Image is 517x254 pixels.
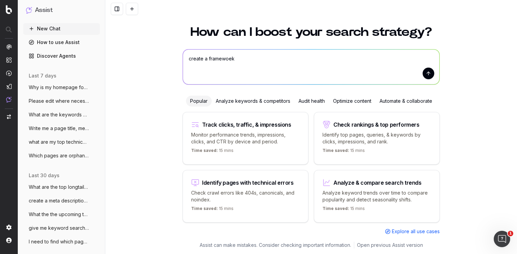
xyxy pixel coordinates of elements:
[375,96,436,107] div: Automate & collaborate
[29,111,89,118] span: What are the keywords we are found for b
[6,57,12,63] img: Intelligence
[6,225,12,230] img: Setting
[23,137,100,147] button: what are my top technical seo issues
[23,195,100,206] button: create a meta description fro 11.11 sale
[322,189,431,203] p: Analyze keyword trends over time to compare popularity and detect seasonality shifts.
[23,236,100,247] button: I need to find which pages are linking t
[6,97,12,102] img: Assist
[191,189,300,203] p: Check crawl errors like 404s, canonicals, and noindex.
[23,123,100,134] button: Write me a page title, meta description
[202,122,291,127] div: Track clicks, traffic, & impressions
[183,26,440,38] h1: How can I boost your search strategy?
[29,152,89,159] span: Which pages are orphan pages?
[494,231,510,247] iframe: Intercom live chat
[29,172,59,179] span: last 30 days
[29,98,89,104] span: Please edit where necessary the page tit
[392,228,440,235] span: Explore all use cases
[322,206,349,211] span: Time saved:
[191,206,218,211] span: Time saved:
[294,96,329,107] div: Audit health
[23,150,100,161] button: Which pages are orphan pages?
[29,225,89,231] span: give me keyword search volume on king be
[6,84,12,89] img: Studio
[333,122,420,127] div: Check rankings & top performers
[7,114,11,119] img: Switch project
[35,5,53,15] h1: Assist
[26,5,97,15] button: Assist
[29,238,89,245] span: I need to find which pages are linking t
[322,148,365,156] p: 15 mins
[29,211,89,218] span: What the the upcoming trending keywords
[322,131,431,145] p: Identify top pages, queries, & keywords by clicks, impressions, and rank.
[357,242,423,249] a: Open previous Assist version
[191,148,218,153] span: Time saved:
[23,209,100,220] button: What the the upcoming trending keywords
[23,96,100,107] button: Please edit where necessary the page tit
[23,23,100,34] button: New Chat
[23,37,100,48] a: How to use Assist
[191,148,234,156] p: 15 mins
[29,139,89,145] span: what are my top technical seo issues
[329,96,375,107] div: Optimize content
[6,5,12,14] img: Botify logo
[6,238,12,243] img: My account
[23,182,100,193] button: What are the top longtail transaction ke
[186,96,212,107] div: Popular
[202,180,294,185] div: Identify pages with technical errors
[23,223,100,234] button: give me keyword search volume on king be
[322,148,349,153] span: Time saved:
[6,44,12,50] img: Analytics
[200,242,351,249] p: Assist can make mistakes. Consider checking important information.
[26,7,32,13] img: Assist
[29,184,89,190] span: What are the top longtail transaction ke
[6,70,12,76] img: Activation
[191,131,300,145] p: Monitor performance trends, impressions, clicks, and CTR by device and period.
[183,50,439,84] textarea: create a framewoek
[322,206,365,214] p: 15 mins
[333,180,422,185] div: Analyze & compare search trends
[23,82,100,93] button: Why is my homepage for all markets seein
[29,72,56,79] span: last 7 days
[23,109,100,120] button: What are the keywords we are found for b
[29,197,89,204] span: create a meta description fro 11.11 sale
[385,228,440,235] a: Explore all use cases
[508,231,513,236] span: 1
[23,51,100,61] a: Discover Agents
[29,125,89,132] span: Write me a page title, meta description
[212,96,294,107] div: Analyze keywords & competitors
[191,206,234,214] p: 15 mins
[29,84,89,91] span: Why is my homepage for all markets seein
